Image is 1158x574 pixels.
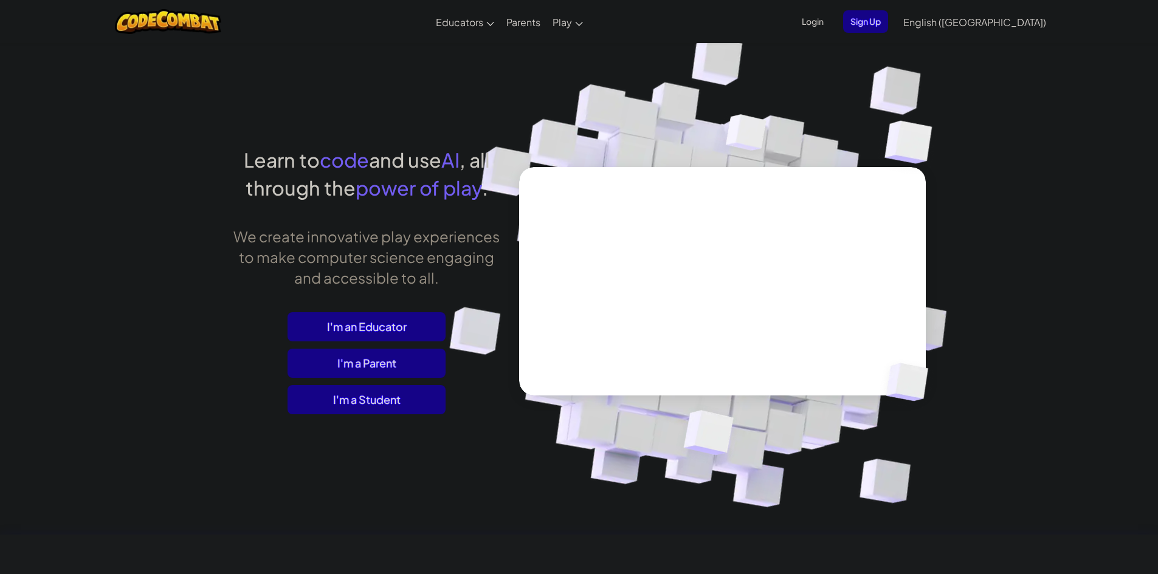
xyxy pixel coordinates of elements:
img: Overlap cubes [866,338,957,426]
img: CodeCombat logo [115,9,221,34]
button: Sign Up [843,10,888,33]
span: Educators [436,16,483,29]
span: code [320,148,369,172]
span: . [482,176,488,200]
img: Overlap cubes [861,91,966,194]
img: Overlap cubes [703,91,790,181]
a: Educators [430,5,500,38]
a: English ([GEOGRAPHIC_DATA]) [897,5,1052,38]
button: I'm a Student [288,385,446,414]
span: power of play [356,176,482,200]
button: Login [794,10,831,33]
span: English ([GEOGRAPHIC_DATA]) [903,16,1046,29]
span: and use [369,148,441,172]
a: Play [546,5,589,38]
span: Play [553,16,572,29]
span: AI [441,148,460,172]
p: We create innovative play experiences to make computer science engaging and accessible to all. [233,226,501,288]
a: Parents [500,5,546,38]
a: I'm an Educator [288,312,446,341]
span: Learn to [244,148,320,172]
a: I'm a Parent [288,349,446,378]
img: Overlap cubes [653,384,762,485]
